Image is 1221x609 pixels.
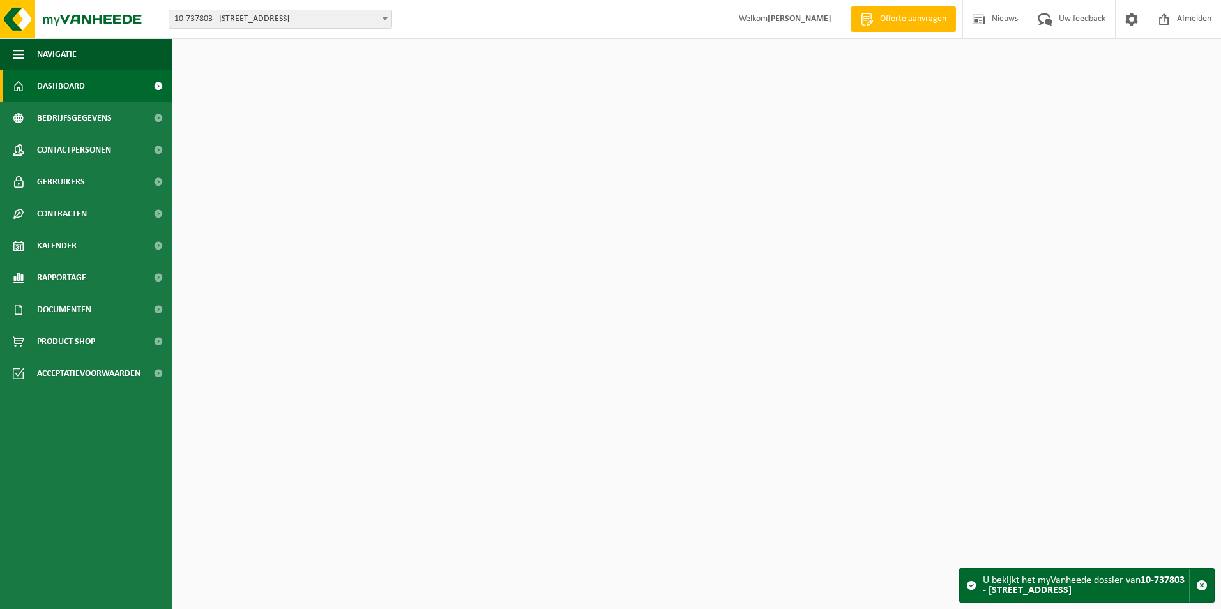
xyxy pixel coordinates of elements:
span: 10-737803 - TERRANOVA NV - 9940 EVERGEM, GIPSWEG 6 [169,10,392,29]
span: Gebruikers [37,166,85,198]
span: Contracten [37,198,87,230]
span: 10-737803 - TERRANOVA NV - 9940 EVERGEM, GIPSWEG 6 [169,10,391,28]
span: Rapportage [37,262,86,294]
span: Documenten [37,294,91,326]
span: Bedrijfsgegevens [37,102,112,134]
span: Dashboard [37,70,85,102]
span: Acceptatievoorwaarden [37,357,140,389]
span: Offerte aanvragen [877,13,950,26]
span: Contactpersonen [37,134,111,166]
a: Offerte aanvragen [851,6,956,32]
strong: 10-737803 - [STREET_ADDRESS] [983,575,1185,596]
strong: [PERSON_NAME] [768,14,831,24]
span: Navigatie [37,38,77,70]
span: Kalender [37,230,77,262]
div: U bekijkt het myVanheede dossier van [983,569,1189,602]
span: Product Shop [37,326,95,357]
